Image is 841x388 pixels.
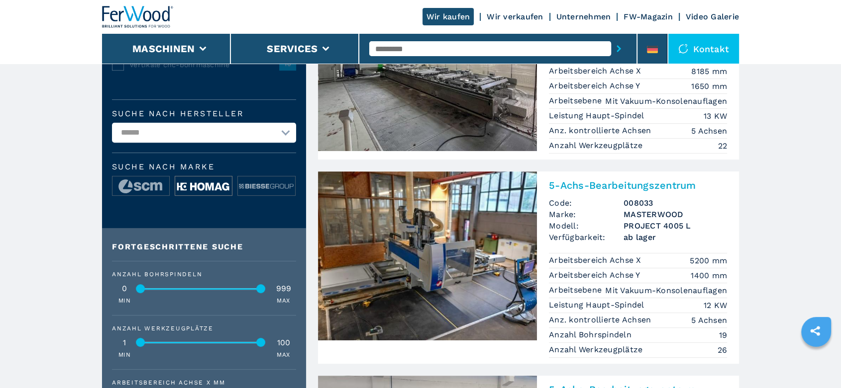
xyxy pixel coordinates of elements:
a: Video Galerie [686,12,739,21]
div: 1 [112,339,137,347]
div: 999 [271,285,296,293]
em: 5200 mm [690,255,727,266]
span: 10 [279,58,296,70]
button: Maschinen [132,43,195,55]
em: 22 [718,140,728,152]
em: 13 KW [704,110,727,122]
div: Fortgeschrittene Suche [112,243,296,251]
a: Wir verkaufen [487,12,543,21]
p: Arbeitsebene [549,285,604,296]
a: Wir kaufen [422,8,474,25]
span: Suche nach Marke [112,163,296,171]
label: Suche nach Hersteller [112,110,296,118]
em: Mit Vakuum-Konsolenauflagen [605,95,727,107]
span: Modell: [549,220,624,232]
p: Arbeitsbereich Achse X [549,255,644,266]
img: image [175,176,232,196]
img: image [238,176,295,196]
em: 5 Achsen [691,314,727,326]
em: 19 [719,329,728,341]
p: Anzahl Werkzeugplätze [549,344,645,355]
img: Kontakt [678,44,688,54]
em: 5 Achsen [691,125,727,137]
p: Anzahl Werkzeugplätze [549,140,645,151]
a: FW-Magazin [624,12,673,21]
em: 1650 mm [691,80,727,92]
span: ab lager [624,232,727,243]
a: sharethis [803,318,828,343]
img: Ferwood [102,6,174,28]
p: MIN [118,297,130,305]
div: 0 [112,285,137,293]
iframe: Chat [799,343,834,381]
span: Vertikale cnc-bohrmaschine [129,60,279,70]
em: 1400 mm [691,270,727,281]
em: 12 KW [704,300,727,311]
p: Anz. kontrollierte Achsen [549,125,654,136]
p: Anzahl Bohrspindeln [549,329,634,340]
div: Anzahl Werkzeugplätze [112,325,296,331]
span: Code: [549,197,624,209]
div: 100 [271,339,296,347]
button: Services [267,43,317,55]
a: Unternehmen [556,12,611,21]
button: submit-button [611,37,627,60]
p: Arbeitsbereich Achse X [549,66,644,77]
h3: PROJECT 4005 L [624,220,727,232]
span: Verfügbarkeit: [549,232,624,243]
div: Anzahl Bohrspindeln [112,271,296,277]
em: 8185 mm [691,66,727,77]
em: 26 [718,344,728,356]
p: Leistung Haupt-Spindel [549,300,647,310]
h3: MASTERWOOD [624,209,727,220]
h3: 008033 [624,197,727,209]
p: MIN [118,351,130,359]
em: Mit Vakuum-Konsolenauflagen [605,285,727,296]
p: Leistung Haupt-Spindel [549,110,647,121]
div: Arbeitsbereich Achse X mm [112,380,296,386]
p: Anz. kontrollierte Achsen [549,314,654,325]
p: Arbeitsebene [549,95,604,106]
div: Kontakt [668,34,739,64]
img: 5-Achs-Bearbeitungszentrum MASTERWOOD PROJECT 4005 L [318,171,537,340]
img: image [112,176,169,196]
p: MAX [277,351,290,359]
span: Marke: [549,209,624,220]
p: Arbeitsbereich Achse Y [549,80,643,91]
p: Arbeitsbereich Achse Y [549,270,643,281]
h2: 5-Achs-Bearbeitungszentrum [549,179,727,191]
p: MAX [277,297,290,305]
a: 5-Achs-Bearbeitungszentrum MASTERWOOD PROJECT 4005 L5-Achs-BearbeitungszentrumCode:008033Marke:MA... [318,171,739,364]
